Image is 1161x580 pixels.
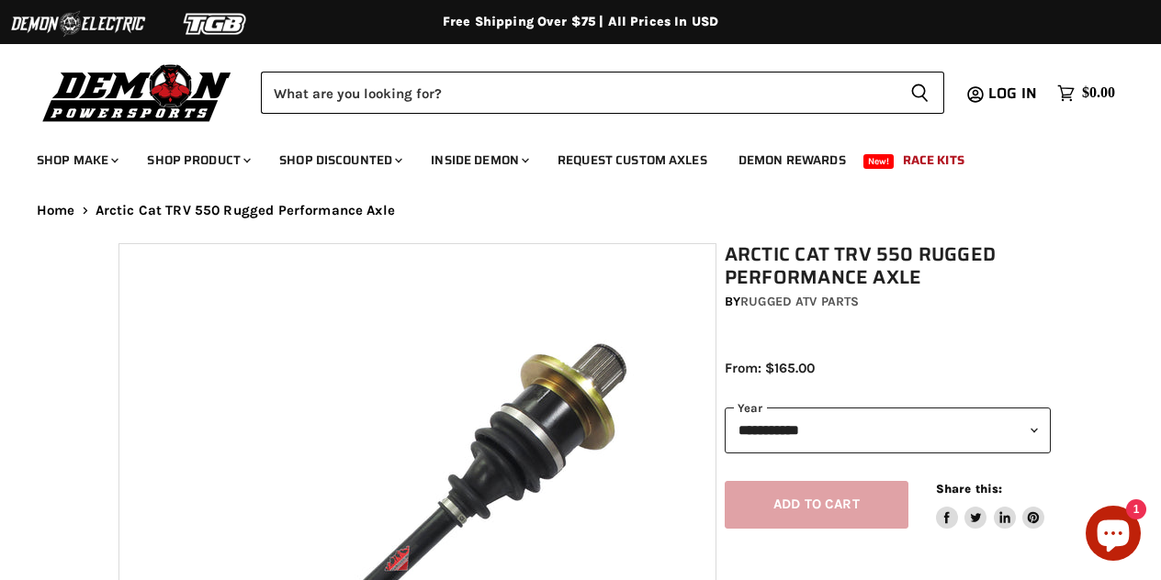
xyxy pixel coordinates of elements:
[725,292,1051,312] div: by
[96,203,395,218] span: Arctic Cat TRV 550 Rugged Performance Axle
[23,141,130,179] a: Shop Make
[9,6,147,41] img: Demon Electric Logo 2
[133,141,262,179] a: Shop Product
[544,141,721,179] a: Request Custom Axles
[863,154,895,169] span: New!
[23,134,1110,179] ul: Main menu
[725,243,1051,289] h1: Arctic Cat TRV 550 Rugged Performance Axle
[1048,80,1124,106] a: $0.00
[417,141,540,179] a: Inside Demon
[936,481,1045,530] aside: Share this:
[147,6,285,41] img: TGB Logo 2
[980,85,1048,102] a: Log in
[265,141,413,179] a: Shop Discounted
[1082,84,1115,102] span: $0.00
[37,60,238,125] img: Demon Powersports
[725,141,860,179] a: Demon Rewards
[261,72,896,114] input: Search
[740,294,859,309] a: Rugged ATV Parts
[261,72,944,114] form: Product
[936,482,1002,496] span: Share this:
[1080,506,1146,565] inbox-online-store-chat: Shopify online store chat
[896,72,944,114] button: Search
[37,203,75,218] a: Home
[725,407,1051,452] select: year
[988,82,1037,105] span: Log in
[889,141,978,179] a: Race Kits
[725,360,815,376] span: From: $165.00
